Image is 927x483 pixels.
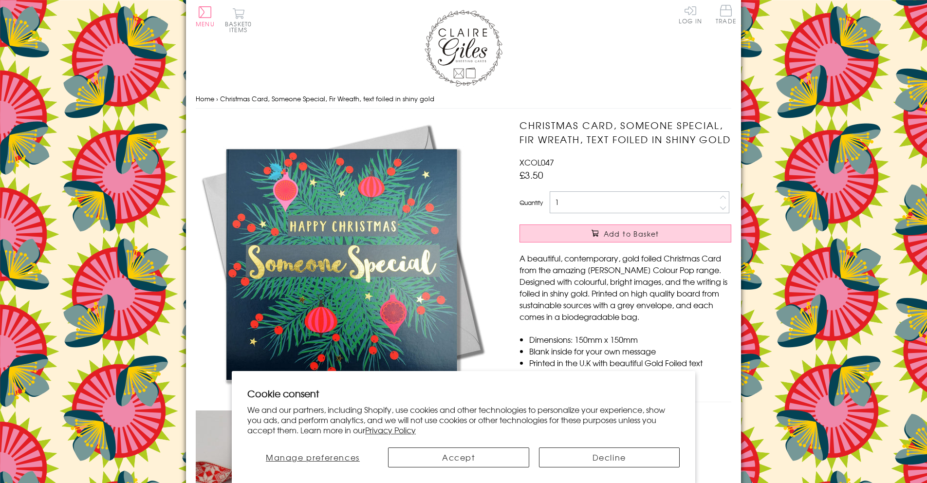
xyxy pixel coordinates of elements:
[196,6,215,27] button: Menu
[196,19,215,28] span: Menu
[519,118,731,147] h1: Christmas Card, Someone Special, Fir Wreath, text foiled in shiny gold
[519,252,731,322] p: A beautiful, contemporary, gold foiled Christmas Card from the amazing [PERSON_NAME] Colour Pop r...
[519,156,554,168] span: XCOL047
[220,94,434,103] span: Christmas Card, Someone Special, Fir Wreath, text foiled in shiny gold
[529,369,731,380] li: Comes cello wrapped in Compostable bag
[679,5,702,24] a: Log In
[196,118,488,410] img: Christmas Card, Someone Special, Fir Wreath, text foiled in shiny gold
[604,229,659,239] span: Add to Basket
[716,5,736,24] span: Trade
[196,89,731,109] nav: breadcrumbs
[266,451,360,463] span: Manage preferences
[529,357,731,369] li: Printed in the U.K with beautiful Gold Foiled text
[225,8,252,33] button: Basket0 items
[229,19,252,34] span: 0 items
[388,447,529,467] button: Accept
[519,224,731,242] button: Add to Basket
[247,387,680,400] h2: Cookie consent
[519,168,543,182] span: £3.50
[529,334,731,345] li: Dimensions: 150mm x 150mm
[365,424,416,436] a: Privacy Policy
[539,447,680,467] button: Decline
[216,94,218,103] span: ›
[196,94,214,103] a: Home
[425,10,502,87] img: Claire Giles Greetings Cards
[247,405,680,435] p: We and our partners, including Shopify, use cookies and other technologies to personalize your ex...
[247,447,378,467] button: Manage preferences
[529,345,731,357] li: Blank inside for your own message
[519,198,543,207] label: Quantity
[716,5,736,26] a: Trade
